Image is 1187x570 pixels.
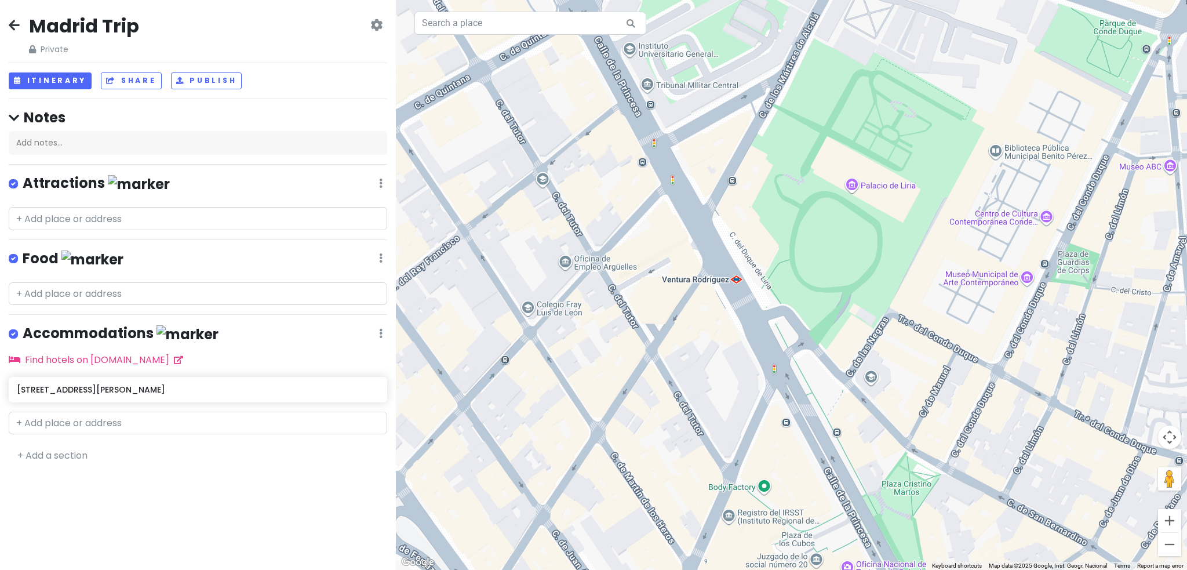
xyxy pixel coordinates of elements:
button: Keyboard shortcuts [932,562,982,570]
button: Share [101,72,161,89]
button: Drag Pegman onto the map to open Street View [1158,467,1181,491]
span: Map data ©2025 Google, Inst. Geogr. Nacional [989,562,1107,569]
h4: Food [23,249,123,268]
button: Publish [171,72,242,89]
input: + Add place or address [9,207,387,230]
a: Find hotels on [DOMAIN_NAME] [9,353,183,366]
h6: [STREET_ADDRESS][PERSON_NAME] [17,384,378,395]
button: Zoom in [1158,509,1181,532]
button: Zoom out [1158,533,1181,556]
img: marker [61,250,123,268]
span: Private [29,43,139,56]
h4: Accommodations [23,324,219,343]
img: Google [399,555,437,570]
a: Open this area in Google Maps (opens a new window) [399,555,437,570]
a: Report a map error [1137,562,1184,569]
img: marker [156,325,219,343]
input: + Add place or address [9,412,387,435]
h2: Madrid Trip [29,14,139,38]
h4: Notes [9,108,387,126]
button: Map camera controls [1158,426,1181,449]
input: Search a place [414,12,646,35]
a: + Add a section [17,449,88,462]
img: marker [108,175,170,193]
h4: Attractions [23,174,170,193]
div: Add notes... [9,131,387,155]
input: + Add place or address [9,282,387,306]
button: Itinerary [9,72,92,89]
a: Terms (opens in new tab) [1114,562,1130,569]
